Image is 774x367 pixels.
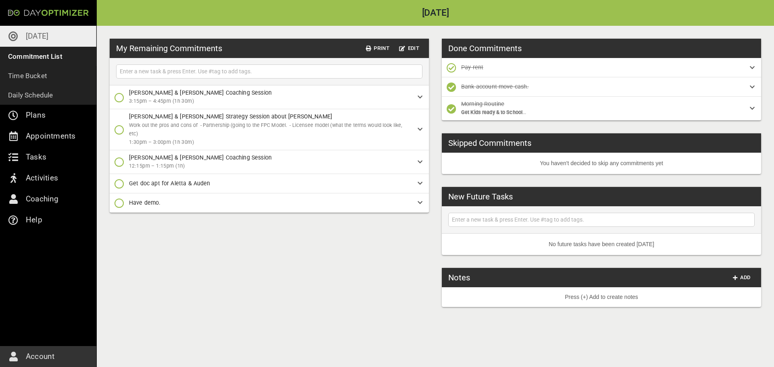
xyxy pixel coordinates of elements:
p: Commitment List [8,51,62,62]
li: No future tasks have been created [DATE] [442,234,761,255]
span: [PERSON_NAME] & [PERSON_NAME] Coaching Session [129,89,272,96]
span: Morning Routine [461,101,504,107]
h3: My Remaining Commitments [116,42,222,54]
p: Plans [26,109,46,122]
div: Get doc apt for Aletta & Auden [110,174,429,193]
h2: [DATE] [97,8,774,18]
span: Work out the pros and cons of - Partnership (going to the FPC Model. - Licensee model (what the t... [129,122,402,137]
span: ... [522,109,526,115]
span: Print [366,44,389,53]
div: [PERSON_NAME] & [PERSON_NAME] Coaching Session12:15pm – 1:15pm (1h) [110,150,429,174]
p: Help [26,214,42,226]
p: Coaching [26,193,59,205]
div: Morning RoutineGet Kids ready & to School... [442,97,761,120]
span: Get Kids ready & to School [461,109,522,115]
div: [PERSON_NAME] & [PERSON_NAME] Strategy Session about [PERSON_NAME]Work out the pros and cons of -... [110,109,429,150]
input: Enter a new task & press Enter. Use #tag to add tags. [450,215,753,225]
span: 1:30pm – 3:00pm (1h 30m) [129,138,411,147]
div: [PERSON_NAME] & [PERSON_NAME] Coaching Session3:15pm – 4:45pm (1h 30m) [110,85,429,109]
h3: Notes [448,272,470,284]
p: Activities [26,172,58,185]
input: Enter a new task & press Enter. Use #tag to add tags. [118,66,420,77]
div: Pay rent [442,58,761,77]
div: Have demo. [110,193,429,213]
span: Edit [399,44,419,53]
p: [DATE] [26,30,48,43]
h3: Skipped Commitments [448,137,531,149]
span: Add [732,273,751,282]
p: Account [26,350,54,363]
span: Bank account move cash. [461,83,529,90]
img: Day Optimizer [8,10,89,16]
h3: Done Commitments [448,42,522,54]
span: Get doc apt for Aletta & Auden [129,180,210,187]
span: 3:15pm – 4:45pm (1h 30m) [129,97,411,106]
h3: New Future Tasks [448,191,513,203]
span: 12:15pm – 1:15pm (1h) [129,162,411,170]
p: Time Bucket [8,70,47,81]
li: You haven't decided to skip any commitments yet [442,153,761,174]
div: Bank account move cash. [442,77,761,97]
span: Have demo. [129,199,161,206]
span: [PERSON_NAME] & [PERSON_NAME] Coaching Session [129,154,272,161]
button: Print [363,42,393,55]
p: Press (+) Add to create notes [448,293,755,301]
button: Edit [396,42,422,55]
p: Daily Schedule [8,89,53,101]
span: Pay rent [461,64,483,70]
p: Tasks [26,151,46,164]
button: Add [729,272,755,284]
p: Appointments [26,130,75,143]
span: [PERSON_NAME] & [PERSON_NAME] Strategy Session about [PERSON_NAME] [129,113,332,120]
